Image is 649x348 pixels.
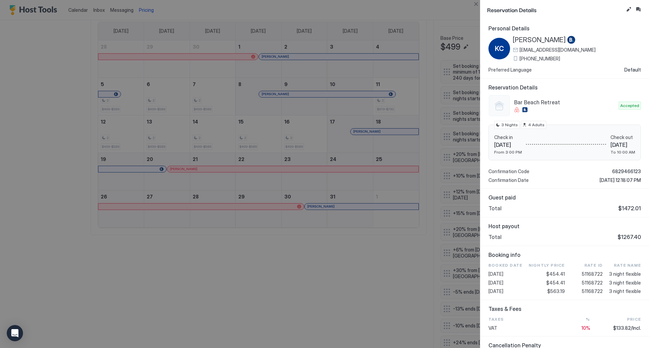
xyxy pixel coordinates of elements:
[495,44,504,54] span: KC
[488,205,502,212] span: Total
[610,141,635,148] span: [DATE]
[528,122,545,128] span: 4 Adults
[488,168,529,175] span: Confirmation Code
[514,99,616,106] span: Bar Beach Retreat
[614,262,641,268] span: Rate Name
[529,262,565,268] span: Nightly Price
[488,194,641,201] span: Guest paid
[546,280,565,286] span: $454.41
[494,150,522,155] span: From 3:00 PM
[625,5,633,14] button: Edit reservation
[582,280,603,286] span: 51168722
[494,134,522,140] span: Check in
[582,271,603,277] span: 51168722
[618,234,641,240] span: $1267.40
[494,141,522,148] span: [DATE]
[547,288,565,294] span: $563.19
[582,288,603,294] span: 51168722
[612,168,641,175] span: 6829466123
[488,316,539,322] span: Taxes
[488,177,529,183] span: Confirmation Date
[620,103,639,109] span: Accepted
[488,251,641,258] span: Booking info
[487,5,623,14] span: Reservation Details
[501,122,518,128] span: 3 Nights
[488,280,527,286] span: [DATE]
[520,47,596,53] span: [EMAIL_ADDRESS][DOMAIN_NAME]
[609,280,641,286] span: 3 night flexible
[488,223,641,230] span: Host payout
[488,25,641,32] span: Personal Details
[520,56,560,62] span: [PHONE_NUMBER]
[513,36,566,44] span: [PERSON_NAME]
[546,271,565,277] span: $454.41
[634,5,642,14] button: Inbox
[618,205,641,212] span: $1472.01
[600,177,641,183] span: [DATE] 12:18:07 PM
[610,150,635,155] span: To 10:00 AM
[627,316,641,322] span: Price
[624,67,641,73] span: Default
[586,316,590,322] span: %
[488,288,527,294] span: [DATE]
[581,325,590,331] span: 10%
[488,271,527,277] span: [DATE]
[488,234,502,240] span: Total
[488,262,527,268] span: Booked Date
[609,288,641,294] span: 3 night flexible
[613,325,641,331] span: $133.82/Incl.
[610,134,635,140] span: Check out
[488,84,641,91] span: Reservation Details
[488,67,532,73] span: Preferred Language
[609,271,641,277] span: 3 night flexible
[488,325,539,331] span: VAT
[7,325,23,341] div: Open Intercom Messenger
[584,262,603,268] span: Rate ID
[488,305,641,312] span: Taxes & Fees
